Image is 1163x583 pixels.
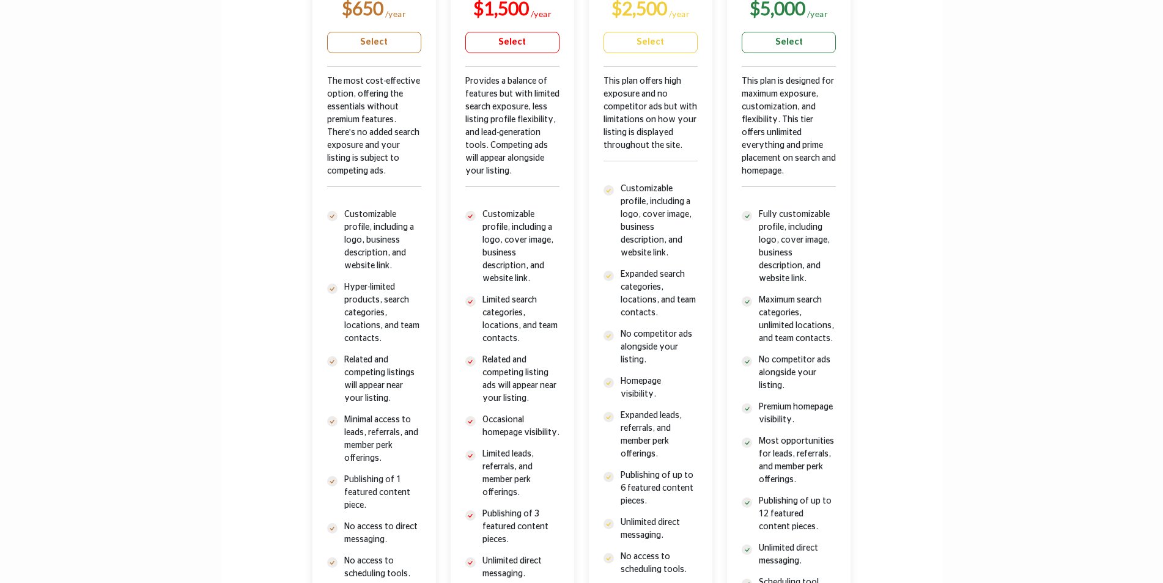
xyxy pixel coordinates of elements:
[482,555,559,581] p: Unlimited direct messaging.
[621,183,698,260] p: Customizable profile, including a logo, cover image, business description, and website link.
[759,208,836,285] p: Fully customizable profile, including logo, cover image, business description, and website link.
[621,469,698,508] p: Publishing of up to 6 featured content pieces.
[385,9,407,19] sub: /year
[742,75,836,208] div: This plan is designed for maximum exposure, customization, and flexibility. This tier offers unli...
[482,294,559,345] p: Limited search categories, locations, and team contacts.
[327,32,421,53] a: Select
[482,414,559,439] p: Occasional homepage visibility.
[344,555,421,581] p: No access to scheduling tools.
[807,9,829,19] sub: /year
[604,32,698,53] a: Select
[344,208,421,273] p: Customizable profile, including a logo, business description, and website link.
[621,516,698,542] p: Unlimited direct messaging.
[327,75,421,208] div: The most cost-effective option, offering the essentials without premium features. There’s no adde...
[344,281,421,345] p: Hyper-limited products, search categories, locations, and team contacts.
[621,328,698,367] p: No competitor ads alongside your listing.
[742,32,836,53] a: Select
[344,354,421,405] p: Related and competing listings will appear near your listing.
[604,75,698,183] div: This plan offers high exposure and no competitor ads but with limitations on how your listing is ...
[344,474,421,512] p: Publishing of 1 featured content piece.
[621,409,698,461] p: Expanded leads, referrals, and member perk offerings.
[759,435,836,486] p: Most opportunities for leads, referrals, and member perk offerings.
[482,448,559,499] p: Limited leads, referrals, and member perk offerings.
[465,75,559,208] div: Provides a balance of features but with limited search exposure, less listing profile flexibility...
[759,542,836,568] p: Unlimited direct messaging.
[759,401,836,427] p: Premium homepage visibility.
[621,375,698,401] p: Homepage visibility.
[759,354,836,392] p: No competitor ads alongside your listing.
[465,32,559,53] a: Select
[482,208,559,285] p: Customizable profile, including a logo, cover image, business description, and website link.
[482,354,559,405] p: Related and competing listing ads will appear near your listing.
[621,268,698,320] p: Expanded search categories, locations, and team contacts.
[759,294,836,345] p: Maximum search categories, unlimited locations, and team contacts.
[482,508,559,546] p: Publishing of 3 featured content pieces.
[669,9,690,19] sub: /year
[759,495,836,533] p: Publishing of up to 12 featured content pieces.
[531,9,552,19] sub: /year
[621,551,698,576] p: No access to scheduling tools.
[344,414,421,465] p: Minimal access to leads, referrals, and member perk offerings.
[344,521,421,546] p: No access to direct messaging.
